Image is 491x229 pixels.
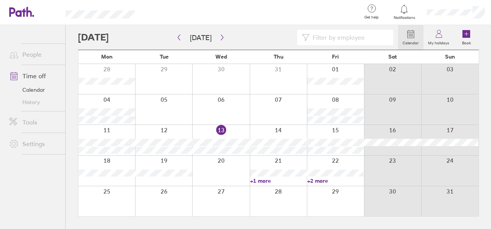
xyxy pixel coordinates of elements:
a: People [3,47,65,62]
label: Calendar [398,39,423,45]
span: Sat [388,54,397,60]
span: Sun [445,54,455,60]
a: Notifications [392,4,417,20]
a: Book [454,25,479,50]
label: My holidays [423,39,454,45]
button: [DATE] [184,31,218,44]
span: Get help [359,15,384,20]
a: Calendar [3,84,65,96]
a: Time off [3,68,65,84]
a: +1 more [250,177,306,184]
span: Fri [332,54,339,60]
span: Wed [215,54,227,60]
input: Filter by employee [310,30,389,45]
a: History [3,96,65,108]
span: Mon [101,54,113,60]
span: Thu [274,54,283,60]
label: Book [457,39,476,45]
a: My holidays [423,25,454,50]
span: Notifications [392,15,417,20]
a: +2 more [307,177,364,184]
span: Tue [160,54,169,60]
a: Tools [3,114,65,130]
a: Settings [3,136,65,152]
a: Calendar [398,25,423,50]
